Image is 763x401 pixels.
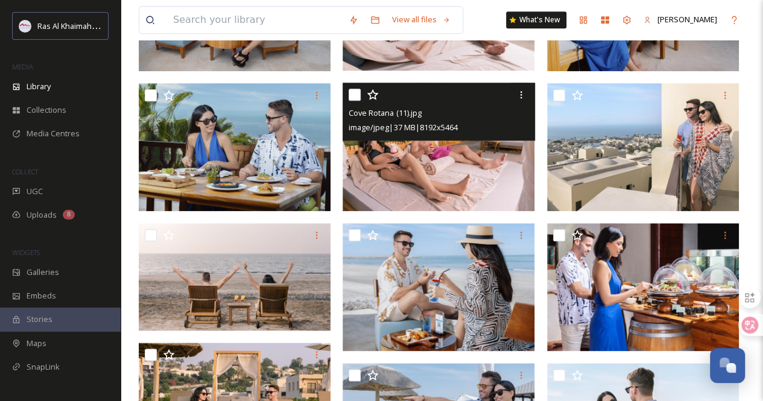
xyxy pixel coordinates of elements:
[343,223,534,351] img: Cove Rotana (12).jpeg
[343,83,534,210] img: Cove Rotana (11).jpg
[167,7,343,33] input: Search your library
[19,20,31,32] img: Logo_RAKTDA_RGB-01.png
[27,128,80,139] span: Media Centres
[63,210,75,219] div: 8
[638,8,723,31] a: [PERSON_NAME]
[710,348,745,383] button: Open Chat
[12,248,40,257] span: WIDGETS
[12,62,33,71] span: MEDIA
[547,223,739,351] img: Cove Rotana (9).jpg
[27,314,52,325] span: Stories
[27,267,59,278] span: Galleries
[27,186,43,197] span: UGC
[547,83,739,210] img: Cove Rotana (13).jpeg
[37,20,208,31] span: Ras Al Khaimah Tourism Development Authority
[27,81,51,92] span: Library
[349,122,457,133] span: image/jpeg | 37 MB | 8192 x 5464
[12,167,38,176] span: COLLECT
[27,290,56,302] span: Embeds
[139,223,331,331] img: Cove Rotana (10).jpg
[506,11,566,28] a: What's New
[349,107,421,118] span: Cove Rotana (11).jpg
[27,104,66,116] span: Collections
[139,83,331,210] img: Cove Rotana (14).jpeg
[657,14,717,25] span: [PERSON_NAME]
[27,338,46,349] span: Maps
[386,8,457,31] a: View all files
[27,209,57,221] span: Uploads
[27,361,60,373] span: SnapLink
